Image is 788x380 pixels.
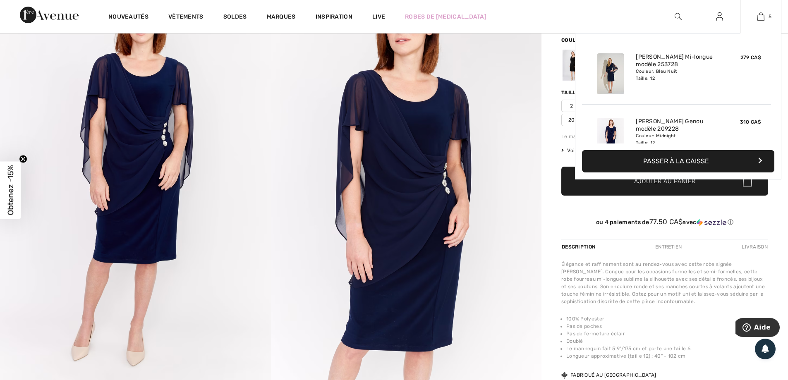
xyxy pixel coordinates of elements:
[743,176,752,186] img: Bag.svg
[740,55,761,60] span: 279 CA$
[769,13,771,20] span: 5
[634,177,696,186] span: Ajouter au panier
[735,318,780,339] iframe: Ouvre un widget dans lequel vous pouvez trouver plus d’informations
[582,150,774,172] button: Passer à la caisse
[636,53,717,68] a: [PERSON_NAME] Mi-longue modèle 253728
[597,118,624,159] img: Robe Fourreau Genou modèle 209228
[740,119,761,125] span: 310 CA$
[566,345,768,352] li: Le mannequin fait 5'9"/175 cm et porte une taille 6.
[561,218,768,226] div: ou 4 paiements de avec
[405,12,486,21] a: Robes de [MEDICAL_DATA]
[648,239,689,254] div: Entretien
[697,219,726,226] img: Sezzle
[563,50,584,81] div: Noir
[561,147,623,154] span: Voir tableau des tailles
[6,165,15,215] span: Obtenez -15%
[566,323,768,330] li: Pas de poches
[561,167,768,196] button: Ajouter au panier
[19,155,27,163] button: Close teaser
[561,133,768,140] div: Le mannequin fait 5'9"/175 cm et porte une taille 6.
[372,12,385,21] a: Live
[757,12,764,22] img: Mon panier
[223,13,247,22] a: Soldes
[561,239,597,254] div: Description
[636,68,717,81] div: Couleur: Bleu Nuit Taille: 12
[20,7,79,23] img: 1ère Avenue
[561,261,768,305] div: Élégance et raffinement sont au rendez-vous avec cette robe signée [PERSON_NAME]. Conçue pour les...
[561,89,706,96] div: Taille ([GEOGRAPHIC_DATA]/[GEOGRAPHIC_DATA]):
[566,315,768,323] li: 100% Polyester
[561,371,656,379] div: Fabriqué au [GEOGRAPHIC_DATA]
[561,37,588,43] span: Couleur:
[566,337,768,345] li: Doublé
[561,218,768,229] div: ou 4 paiements de77.50 CA$avecSezzle Cliquez pour en savoir plus sur Sezzle
[716,12,723,22] img: Mes infos
[636,133,717,146] div: Couleur: Midnight Taille: 12
[566,330,768,337] li: Pas de fermeture éclair
[649,217,683,226] span: 77.50 CA$
[267,13,296,22] a: Marques
[168,13,204,22] a: Vêtements
[561,114,582,126] span: 20
[675,12,682,22] img: recherche
[709,12,730,22] a: Se connecter
[597,53,624,94] img: Robe Portefeuille Mi-longue modèle 253728
[561,100,582,112] span: 2
[566,352,768,360] li: Longueur approximative (taille 12) : 40" - 102 cm
[316,13,352,22] span: Inspiration
[108,13,148,22] a: Nouveautés
[740,239,768,254] div: Livraison
[740,12,781,22] a: 5
[636,118,717,133] a: [PERSON_NAME] Genou modèle 209228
